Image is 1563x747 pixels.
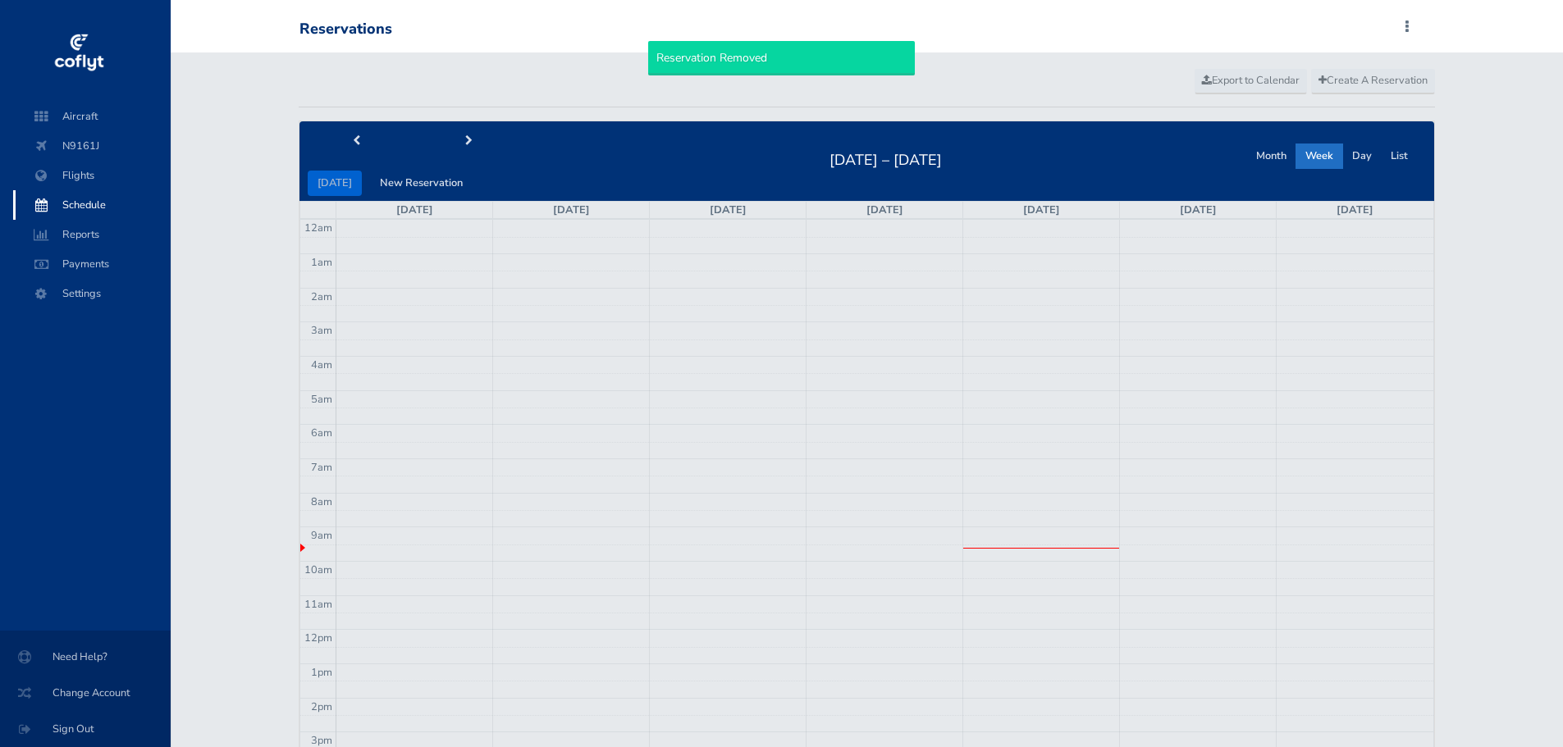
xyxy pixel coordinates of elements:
button: Week [1296,143,1343,169]
span: 3am [311,323,332,338]
a: [DATE] [710,203,747,217]
button: Day [1342,143,1382,169]
span: 12am [304,221,332,235]
span: Sign Out [20,714,151,744]
span: 11am [304,597,332,612]
span: Payments [30,249,154,279]
a: [DATE] [866,203,903,217]
span: Create A Reservation [1318,73,1428,88]
span: N9161J [30,131,154,161]
button: New Reservation [370,171,473,196]
span: Change Account [20,678,151,708]
span: Schedule [30,190,154,220]
div: Reservations [299,20,392,39]
button: [DATE] [308,171,362,196]
div: Reservation Removed [648,41,915,75]
span: 1pm [311,665,332,680]
button: prev [299,129,413,154]
a: [DATE] [1180,203,1217,217]
span: 4am [311,358,332,372]
span: Reports [30,220,154,249]
span: Need Help? [20,642,151,672]
span: 5am [311,392,332,407]
span: Settings [30,279,154,308]
span: Export to Calendar [1202,73,1300,88]
a: [DATE] [1337,203,1373,217]
a: [DATE] [396,203,433,217]
span: 2pm [311,699,332,714]
span: 6am [311,426,332,440]
span: Aircraft [30,102,154,131]
span: 1am [311,255,332,270]
span: Flights [30,161,154,190]
span: 9am [311,528,332,543]
span: 12pm [304,631,332,645]
button: Month [1246,143,1296,169]
span: 8am [311,494,332,509]
a: Create A Reservation [1311,69,1435,93]
span: 7am [311,460,332,475]
span: 10am [304,563,332,577]
button: next [413,129,526,154]
a: [DATE] [1023,203,1060,217]
a: Export to Calendar [1195,69,1307,93]
img: coflyt logo [52,29,106,78]
a: [DATE] [553,203,590,217]
button: List [1381,143,1418,169]
span: 2am [311,289,332,304]
h2: [DATE] – [DATE] [820,147,952,170]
